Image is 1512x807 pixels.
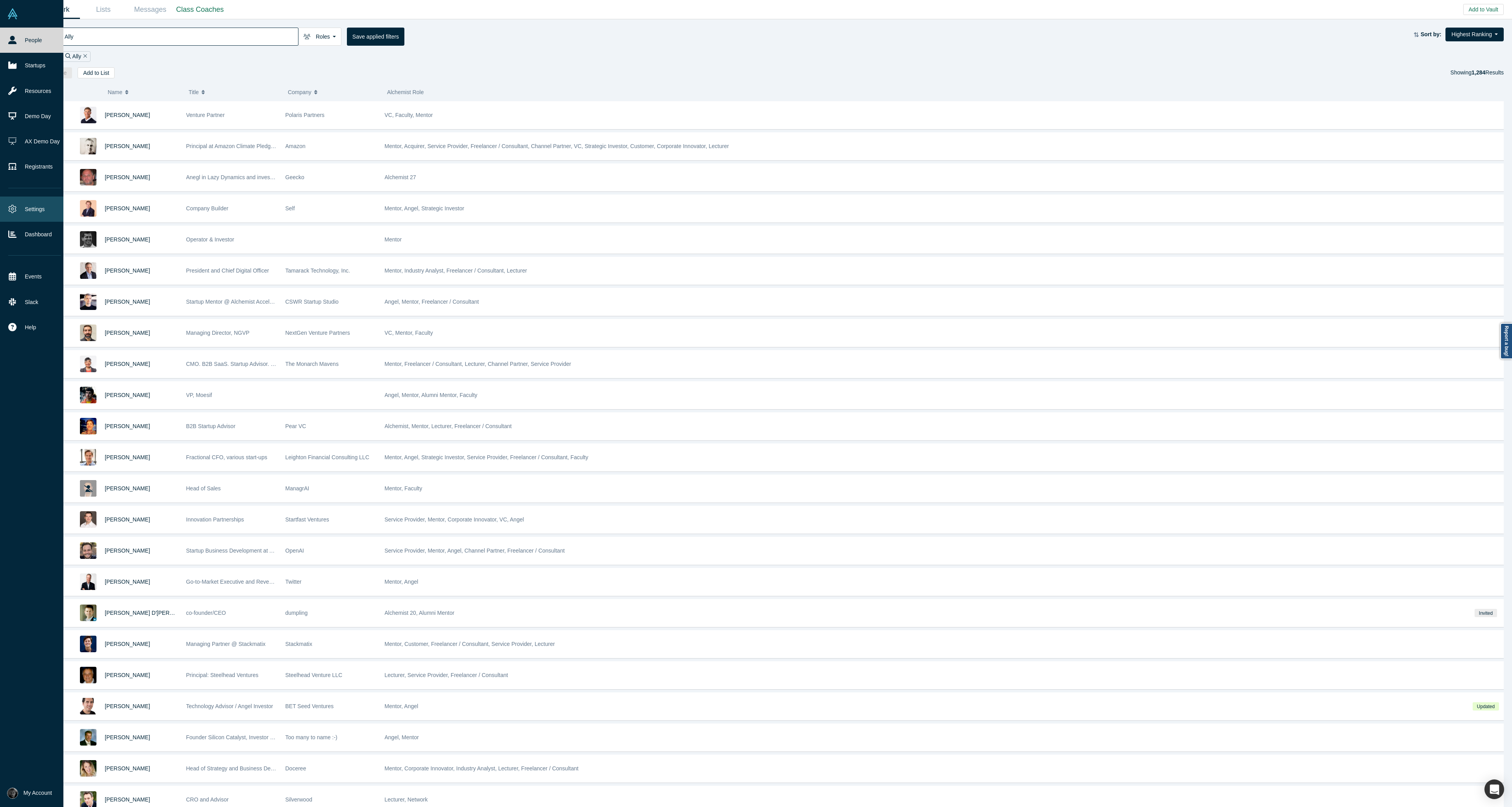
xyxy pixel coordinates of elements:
span: [PERSON_NAME] [105,267,150,274]
span: Geecko [285,174,304,180]
button: Add to Vault [1463,4,1504,15]
img: Nathan D'Anna's Profile Image [80,605,96,621]
a: [PERSON_NAME] [105,454,150,460]
img: Raj Jain's Profile Image [80,231,96,248]
span: Leighton Financial Consulting LLC [285,454,369,460]
span: Tamarack Technology, Inc. [285,267,350,274]
img: Kirill Parinov's Profile Image [80,169,96,186]
span: Twitter [285,579,302,585]
span: Service Provider, Mentor, Angel, Channel Partner, Freelancer / Consultant [385,547,565,554]
img: Alchemist Vault Logo [7,8,18,19]
span: CSWR Startup Studio [285,299,339,305]
span: Mentor, Freelancer / Consultant, Lecturer, Channel Partner, Service Provider [385,361,571,367]
a: [PERSON_NAME] [105,112,150,118]
button: Highest Ranking [1445,28,1504,41]
span: Results [1471,69,1504,76]
span: Updated [1473,702,1499,711]
span: Mentor, Corporate Innovator, Industry Analyst, Lecturer, Freelancer / Consultant [385,765,579,772]
span: [PERSON_NAME] [105,547,150,554]
span: Go-to-Market Executive and Revenue Leader [186,579,297,585]
span: [PERSON_NAME] [105,205,150,211]
span: Polaris Partners [285,112,325,118]
span: NextGen Venture Partners [285,330,350,336]
span: Innovation Partnerships [186,516,244,523]
a: [PERSON_NAME] [105,299,150,305]
span: Angel, Mentor, Alumni Mentor, Faculty [385,392,478,398]
button: My Account [7,788,52,799]
span: co-founder/CEO [186,610,226,616]
span: Company Builder [186,205,228,211]
button: Remove Filter [81,52,87,61]
span: Too many to name :-) [285,734,337,740]
span: dumpling [285,610,308,616]
span: Head of Strategy and Business Development [186,765,296,772]
span: Steelhead Venture LLC [285,672,343,678]
a: [PERSON_NAME] [105,579,150,585]
img: Leighton Smith's Profile Image [80,449,96,466]
span: Mentor, Angel, Strategic Investor, Service Provider, Freelancer / Consultant, Faculty [385,454,588,460]
span: Help [25,323,36,332]
button: Add to List [78,67,115,78]
a: [PERSON_NAME] [105,330,150,336]
a: [PERSON_NAME] [105,143,150,149]
span: Founder Silicon Catalyst, Investor Sand Hill Angels [186,734,310,740]
a: [PERSON_NAME] [105,361,150,367]
button: Company [288,84,379,100]
span: Alchemist Role [387,89,424,95]
span: Amazon [285,143,306,149]
span: ManagrAI [285,485,309,492]
img: George Arabian's Profile Image [80,667,96,683]
span: VP, Moesif [186,392,212,398]
div: Showing [1451,67,1504,78]
span: [PERSON_NAME] [105,392,150,398]
span: OpenAI [285,547,304,554]
span: Managing Partner @ Stackmatix [186,641,266,647]
img: Scott Nelson's Profile Image [80,262,96,279]
img: Sonya Pelia's Profile Image [80,356,96,372]
span: [PERSON_NAME] [105,672,150,678]
span: Principal: Steelhead Ventures [186,672,259,678]
a: [PERSON_NAME] [105,236,150,243]
a: [PERSON_NAME] [105,641,150,647]
button: Save applied filters [347,28,404,46]
img: Derric Gilling's Profile Image [80,387,96,403]
span: VC, Mentor, Faculty [385,330,433,336]
span: Alchemist, Mentor, Lecturer, Freelancer / Consultant [385,423,512,429]
a: Lists [80,0,127,19]
span: Head of Sales [186,485,221,492]
img: Nils Bunger's Profile Image [80,418,96,434]
span: Mentor, Acquirer, Service Provider, Freelancer / Consultant, Channel Partner, VC, Strategic Inves... [385,143,729,149]
span: B2B Startup Advisor [186,423,235,429]
a: [PERSON_NAME] [105,796,150,803]
span: Startfast Ventures [285,516,329,523]
span: BET Seed Ventures [285,703,334,709]
a: [PERSON_NAME] [105,516,150,523]
span: Angel, Mentor [385,734,419,740]
a: Class Coaches [174,0,226,19]
span: Name [107,84,122,100]
span: Mentor, Angel, Strategic Investor [385,205,464,211]
button: Roles [298,28,341,46]
a: [PERSON_NAME] [105,174,150,180]
span: [PERSON_NAME] D'[PERSON_NAME] [105,610,202,616]
span: Principal at Amazon Climate Pledge Fund [186,143,288,149]
span: Startup Mentor @ Alchemist Accelerator | Angel Investor | Lecturer @ [GEOGRAPHIC_DATA] [186,299,414,305]
a: [PERSON_NAME] [105,734,150,740]
span: [PERSON_NAME] [105,765,150,772]
img: Ben Bayat's Profile Image [80,325,96,341]
strong: Sort by: [1421,31,1442,37]
span: Mentor, Angel [385,703,419,709]
img: Rick Lazansky's Profile Image [80,729,96,746]
span: Pear VC [285,423,306,429]
img: Rami Chousein's Account [7,788,18,799]
span: CRO and Advisor [186,796,229,803]
span: My Account [24,789,52,797]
